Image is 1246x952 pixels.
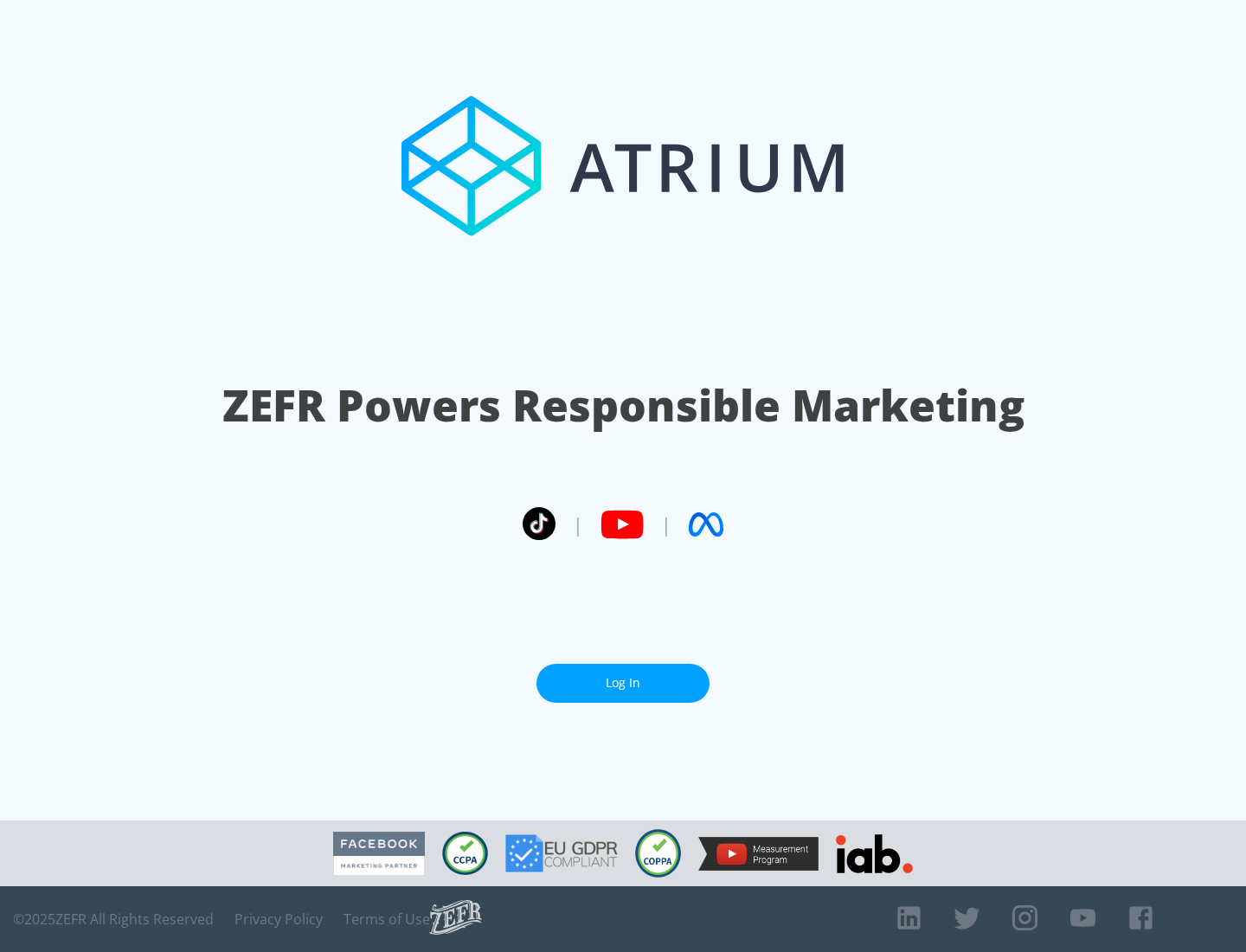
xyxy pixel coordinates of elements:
span: © 2025 ZEFR All Rights Reserved [13,910,214,928]
img: CCPA Compliant [442,832,488,875]
a: Log In [536,664,710,703]
img: YouTube Measurement Program [698,837,819,871]
h1: ZEFR Powers Responsible Marketing [222,376,1024,435]
span: | [573,511,583,537]
img: IAB [836,834,913,873]
a: Terms of Use [344,910,430,928]
img: Facebook Marketing Partner [333,832,425,876]
img: COPPA Compliant [635,829,681,878]
a: Privacy Policy [234,910,323,928]
img: GDPR Compliant [505,834,618,872]
span: | [661,511,671,537]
